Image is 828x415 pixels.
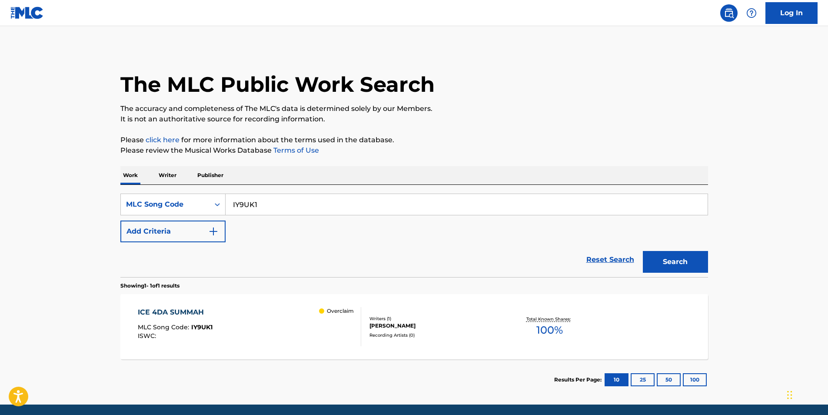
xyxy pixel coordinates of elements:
button: Add Criteria [120,221,226,242]
p: Results Per Page: [554,376,604,384]
p: Writer [156,166,179,184]
a: ICE 4DA SUMMAHMLC Song Code:IY9UK1ISWC: OverclaimWriters (1)[PERSON_NAME]Recording Artists (0)Tot... [120,294,708,359]
p: Please for more information about the terms used in the database. [120,135,708,145]
div: Help [743,4,760,22]
p: Please review the Musical Works Database [120,145,708,156]
button: 50 [657,373,681,386]
a: Reset Search [582,250,638,269]
span: ISWC : [138,332,158,340]
div: ICE 4DA SUMMAH [138,307,213,318]
button: 25 [631,373,655,386]
p: Total Known Shares: [526,316,573,322]
img: search [724,8,734,18]
button: 100 [683,373,707,386]
button: 10 [605,373,628,386]
p: Work [120,166,140,184]
a: Public Search [720,4,738,22]
div: Writers ( 1 ) [369,315,501,322]
div: [PERSON_NAME] [369,322,501,330]
button: Search [643,251,708,273]
div: Drag [787,382,792,408]
iframe: Chat Widget [785,373,828,415]
div: Recording Artists ( 0 ) [369,332,501,338]
p: Overclaim [327,307,354,315]
img: help [746,8,757,18]
span: IY9UK1 [191,323,213,331]
a: Log In [765,2,818,24]
div: MLC Song Code [126,199,204,210]
img: 9d2ae6d4665cec9f34b9.svg [208,226,219,237]
h1: The MLC Public Work Search [120,71,435,97]
p: Publisher [195,166,226,184]
span: 100 % [536,322,563,338]
a: Terms of Use [272,146,319,154]
p: It is not an authoritative source for recording information. [120,114,708,124]
img: MLC Logo [10,7,44,19]
a: click here [146,136,180,144]
span: MLC Song Code : [138,323,191,331]
p: The accuracy and completeness of The MLC's data is determined solely by our Members. [120,104,708,114]
p: Showing 1 - 1 of 1 results [120,282,180,290]
form: Search Form [120,194,708,277]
